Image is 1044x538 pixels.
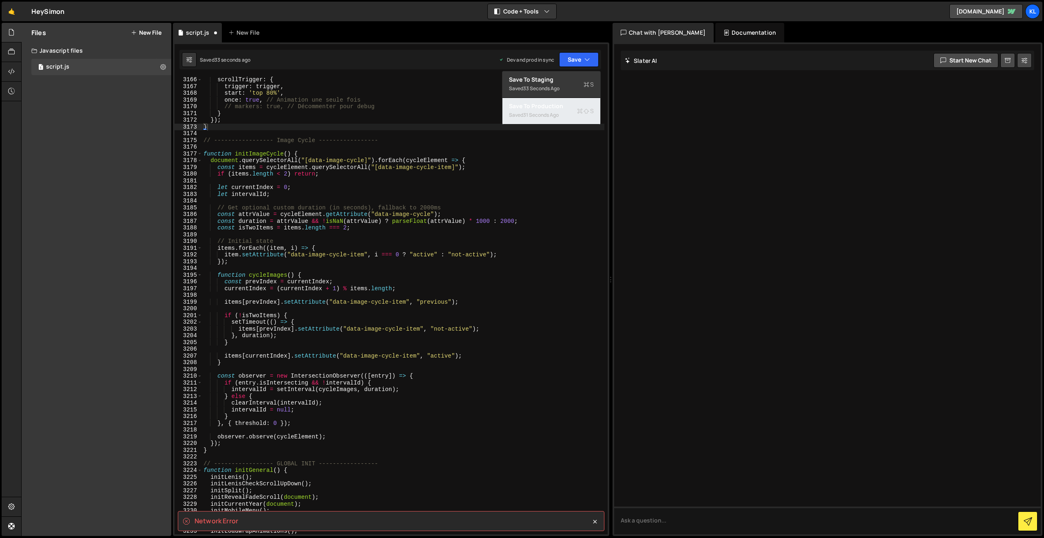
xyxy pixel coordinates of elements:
[175,487,202,494] div: 3227
[175,218,202,225] div: 3187
[175,299,202,306] div: 3199
[175,157,202,164] div: 3178
[228,29,263,37] div: New File
[175,137,202,144] div: 3175
[131,29,161,36] button: New File
[175,380,202,387] div: 3211
[1025,4,1040,19] a: Kl
[175,467,202,474] div: 3224
[175,124,202,131] div: 3173
[22,42,171,59] div: Javascript files
[509,110,594,120] div: Saved
[933,53,998,68] button: Start new chat
[175,265,202,272] div: 3194
[715,23,784,42] div: Documentation
[175,312,202,319] div: 3201
[175,353,202,360] div: 3207
[38,64,43,71] span: 1
[175,305,202,312] div: 3200
[509,102,594,110] div: Save to Production
[488,4,556,19] button: Code + Tools
[175,164,202,171] div: 3179
[31,59,171,75] div: 16083/43150.js
[200,56,250,63] div: Saved
[613,23,714,42] div: Chat with [PERSON_NAME]
[186,29,209,37] div: script.js
[175,117,202,124] div: 3172
[175,339,202,346] div: 3205
[175,514,202,521] div: 3231
[2,2,22,21] a: 🤙
[175,151,202,158] div: 3177
[175,346,202,353] div: 3206
[175,507,202,514] div: 3230
[175,178,202,185] div: 3181
[175,494,202,501] div: 3228
[175,278,202,285] div: 3196
[175,171,202,178] div: 3180
[175,211,202,218] div: 3186
[577,107,594,115] span: S
[195,516,238,525] spa: Network Error
[175,285,202,292] div: 3197
[175,447,202,454] div: 3221
[175,90,202,97] div: 3168
[175,97,202,104] div: 3169
[175,373,202,380] div: 3210
[175,272,202,279] div: 3195
[175,434,202,440] div: 3219
[175,191,202,198] div: 3183
[175,332,202,339] div: 3204
[509,76,594,84] div: Save to Staging
[502,71,600,98] button: Save to StagingS Saved33 seconds ago
[175,103,202,110] div: 3170
[175,83,202,90] div: 3167
[523,111,559,118] div: 31 seconds ago
[175,205,202,211] div: 3185
[175,130,202,137] div: 3174
[175,198,202,205] div: 3184
[509,84,594,93] div: Saved
[584,80,594,89] span: S
[175,386,202,393] div: 3212
[31,7,64,16] div: HeySimon
[175,501,202,508] div: 3229
[175,144,202,151] div: 3176
[175,251,202,258] div: 3192
[175,400,202,407] div: 3214
[175,440,202,447] div: 3220
[625,57,657,64] h2: Slater AI
[175,521,202,528] div: 3232
[175,407,202,414] div: 3215
[523,85,560,92] div: 33 seconds ago
[175,326,202,333] div: 3203
[175,225,202,231] div: 3188
[175,393,202,400] div: 3213
[175,454,202,460] div: 3222
[175,528,202,535] div: 3233
[175,231,202,238] div: 3189
[31,28,46,37] h2: Files
[175,427,202,434] div: 3218
[175,76,202,83] div: 3166
[502,98,600,124] button: Save to ProductionS Saved31 seconds ago
[175,238,202,245] div: 3190
[175,319,202,326] div: 3202
[499,56,554,63] div: Dev and prod in sync
[215,56,250,63] div: 33 seconds ago
[175,460,202,467] div: 3223
[46,63,69,71] div: script.js
[175,366,202,373] div: 3209
[175,420,202,427] div: 3217
[175,359,202,366] div: 3208
[175,110,202,117] div: 3171
[175,184,202,191] div: 3182
[559,52,599,67] button: Save
[175,292,202,299] div: 3198
[949,4,1023,19] a: [DOMAIN_NAME]
[175,474,202,481] div: 3225
[175,258,202,265] div: 3193
[175,245,202,252] div: 3191
[175,480,202,487] div: 3226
